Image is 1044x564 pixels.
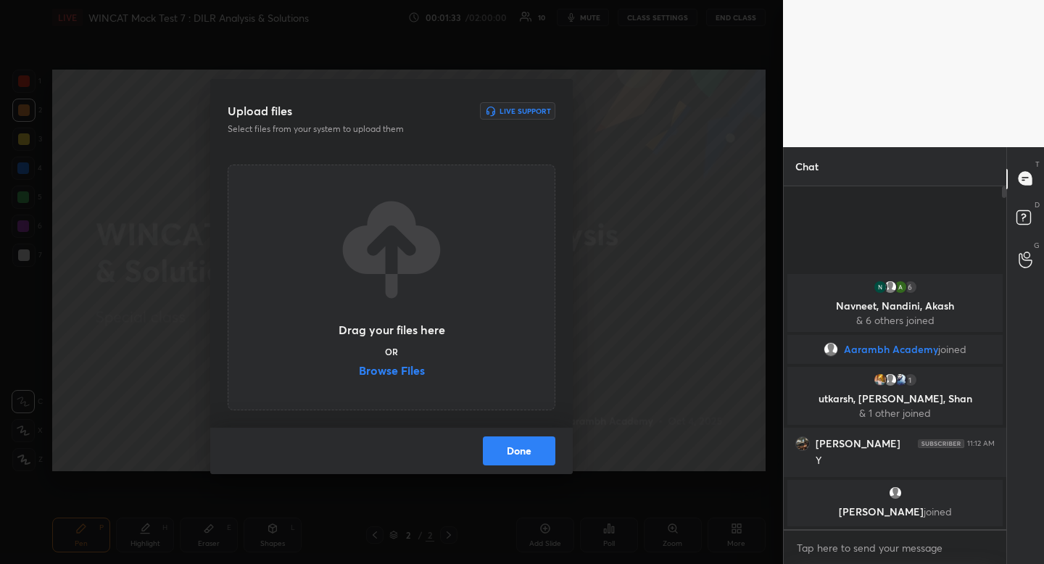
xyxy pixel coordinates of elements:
img: thumbnail.jpg [796,437,809,450]
span: Aarambh Academy [844,344,938,355]
img: thumbnail.jpg [873,280,887,294]
div: grid [784,271,1006,530]
p: [PERSON_NAME] [796,506,994,518]
button: Done [483,436,555,465]
p: & 1 other joined [796,407,994,419]
img: thumbnail.jpg [873,373,887,387]
div: Y [816,454,995,468]
p: Select files from your system to upload them [228,123,463,136]
p: T [1035,159,1040,170]
p: D [1035,199,1040,210]
p: utkarsh, [PERSON_NAME], Shan [796,393,994,405]
img: thumbnail.jpg [893,373,908,387]
h3: Drag your files here [339,324,445,336]
p: & 6 others joined [796,315,994,326]
h6: [PERSON_NAME] [816,437,900,450]
img: default.png [824,342,838,357]
span: joined [938,344,966,355]
p: G [1034,240,1040,251]
h5: OR [385,347,398,356]
h6: Live Support [500,107,551,115]
p: Chat [784,147,830,186]
h3: Upload files [228,102,292,120]
div: 1 [903,373,918,387]
img: default.png [883,280,898,294]
img: 4P8fHbbgJtejmAAAAAElFTkSuQmCC [918,439,964,448]
div: 11:12 AM [967,439,995,448]
p: Navneet, Nandini, Akash [796,300,994,312]
img: default.png [883,373,898,387]
div: 6 [903,280,918,294]
img: default.png [888,486,903,500]
img: thumbnail.jpg [893,280,908,294]
span: joined [924,505,952,518]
